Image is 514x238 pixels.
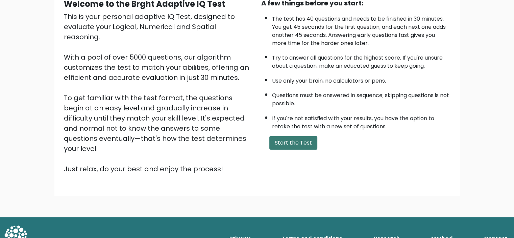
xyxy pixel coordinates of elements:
[272,88,450,108] li: Questions must be answered in sequence; skipping questions is not possible.
[269,136,317,150] button: Start the Test
[272,111,450,131] li: If you're not satisfied with your results, you have the option to retake the test with a new set ...
[272,73,450,85] li: Use only your brain, no calculators or pens.
[272,50,450,70] li: Try to answer all questions for the highest score. If you're unsure about a question, make an edu...
[64,12,253,174] div: This is your personal adaptive IQ Test, designed to evaluate your Logical, Numerical and Spatial ...
[272,12,450,47] li: The test has 40 questions and needs to be finished in 30 minutes. You get 45 seconds for the firs...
